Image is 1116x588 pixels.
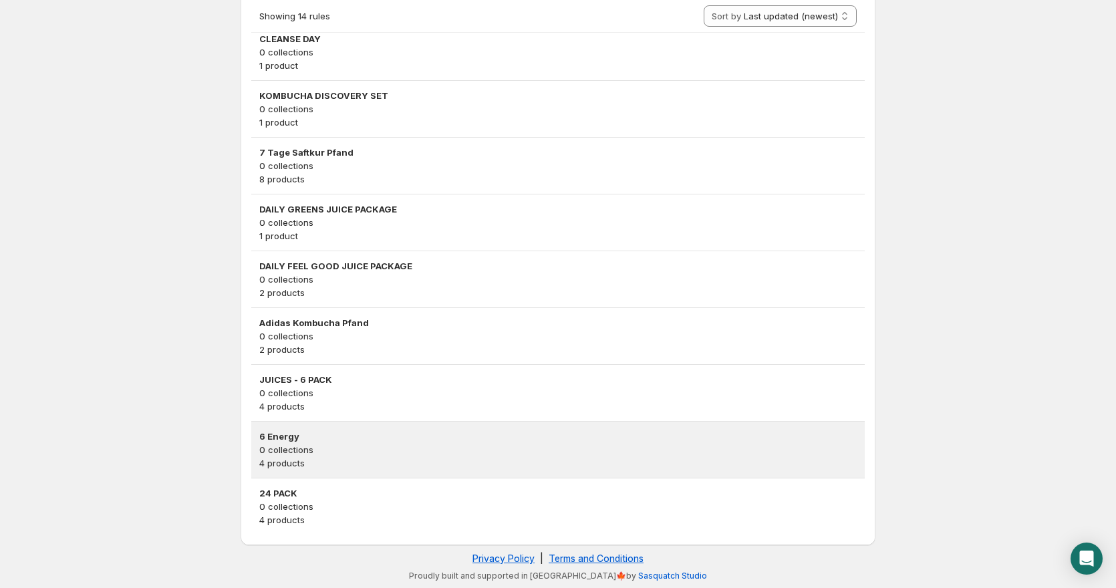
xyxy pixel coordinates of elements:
[638,571,707,581] a: Sasquatch Studio
[540,553,543,564] span: |
[259,259,857,273] h3: DAILY FEEL GOOD JUICE PACKAGE
[259,443,857,456] p: 0 collections
[472,553,535,564] a: Privacy Policy
[259,202,857,216] h3: DAILY GREENS JUICE PACKAGE
[259,513,857,527] p: 4 products
[259,102,857,116] p: 0 collections
[259,172,857,186] p: 8 products
[259,146,857,159] h3: 7 Tage Saftkur Pfand
[259,329,857,343] p: 0 collections
[549,553,644,564] a: Terms and Conditions
[259,286,857,299] p: 2 products
[259,430,857,443] h3: 6 Energy
[259,273,857,286] p: 0 collections
[259,45,857,59] p: 0 collections
[259,216,857,229] p: 0 collections
[247,571,869,581] p: Proudly built and supported in [GEOGRAPHIC_DATA]🍁by
[259,89,857,102] h3: KOMBUCHA DISCOVERY SET
[259,59,857,72] p: 1 product
[259,229,857,243] p: 1 product
[259,456,857,470] p: 4 products
[259,500,857,513] p: 0 collections
[259,400,857,413] p: 4 products
[259,486,857,500] h3: 24 PACK
[1071,543,1103,575] div: Open Intercom Messenger
[259,316,857,329] h3: Adidas Kombucha Pfand
[259,386,857,400] p: 0 collections
[259,343,857,356] p: 2 products
[259,373,857,386] h3: JUICES - 6 PACK
[259,11,330,21] span: Showing 14 rules
[259,32,857,45] h3: CLEANSE DAY
[259,116,857,129] p: 1 product
[259,159,857,172] p: 0 collections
